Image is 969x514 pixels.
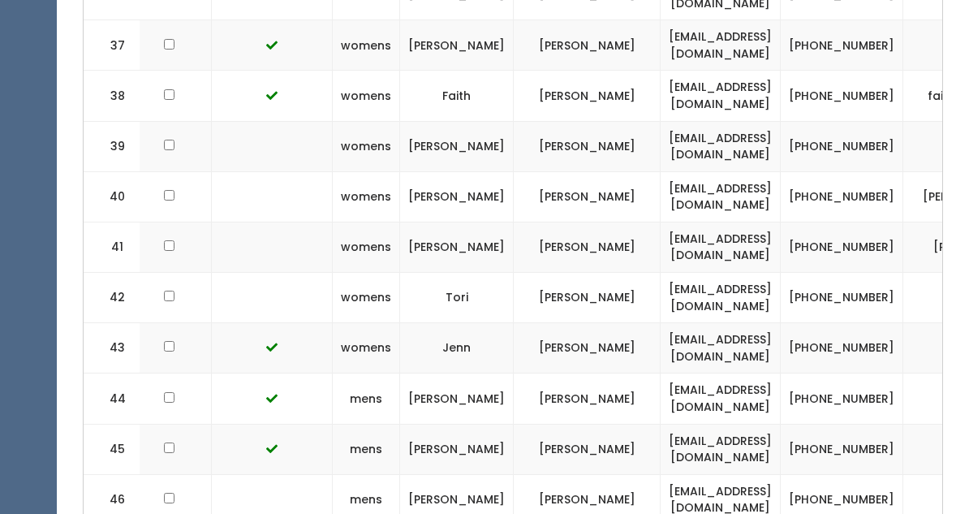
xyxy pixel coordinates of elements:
td: [PHONE_NUMBER] [781,71,903,121]
td: 44 [84,374,140,424]
td: [PHONE_NUMBER] [781,20,903,71]
td: Tori [400,273,514,323]
td: 45 [84,424,140,474]
td: [EMAIL_ADDRESS][DOMAIN_NAME] [661,121,781,171]
td: [PHONE_NUMBER] [781,222,903,272]
td: [PHONE_NUMBER] [781,374,903,424]
td: 37 [84,20,140,71]
td: [EMAIL_ADDRESS][DOMAIN_NAME] [661,71,781,121]
td: [PHONE_NUMBER] [781,424,903,474]
td: womens [333,222,400,272]
td: womens [333,171,400,222]
td: 42 [84,273,140,323]
td: womens [333,121,400,171]
td: Faith [400,71,514,121]
td: [EMAIL_ADDRESS][DOMAIN_NAME] [661,323,781,374]
td: [PERSON_NAME] [514,273,661,323]
td: 38 [84,71,140,121]
td: 40 [84,171,140,222]
td: Jenn [400,323,514,374]
td: [PHONE_NUMBER] [781,323,903,374]
td: womens [333,71,400,121]
td: [PERSON_NAME] [514,121,661,171]
td: [EMAIL_ADDRESS][DOMAIN_NAME] [661,20,781,71]
td: [PERSON_NAME] [400,222,514,272]
td: [PERSON_NAME] [514,323,661,374]
td: [EMAIL_ADDRESS][DOMAIN_NAME] [661,424,781,474]
td: 43 [84,323,140,374]
td: [PERSON_NAME] [514,71,661,121]
td: [PHONE_NUMBER] [781,121,903,171]
td: womens [333,273,400,323]
td: 41 [84,222,140,272]
td: [PERSON_NAME] [514,424,661,474]
td: mens [333,374,400,424]
td: [PERSON_NAME] [400,121,514,171]
td: mens [333,424,400,474]
td: 39 [84,121,140,171]
td: [PERSON_NAME] [400,20,514,71]
td: womens [333,20,400,71]
td: [EMAIL_ADDRESS][DOMAIN_NAME] [661,374,781,424]
td: [PERSON_NAME] [400,374,514,424]
td: [PERSON_NAME] [514,222,661,272]
td: [PERSON_NAME] [514,20,661,71]
td: [EMAIL_ADDRESS][DOMAIN_NAME] [661,273,781,323]
td: [PERSON_NAME] [514,171,661,222]
td: [PERSON_NAME] [400,171,514,222]
td: [PERSON_NAME] [514,374,661,424]
td: [PHONE_NUMBER] [781,273,903,323]
td: womens [333,323,400,374]
td: [PHONE_NUMBER] [781,171,903,222]
td: [PERSON_NAME] [400,424,514,474]
td: [EMAIL_ADDRESS][DOMAIN_NAME] [661,222,781,272]
td: [EMAIL_ADDRESS][DOMAIN_NAME] [661,171,781,222]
